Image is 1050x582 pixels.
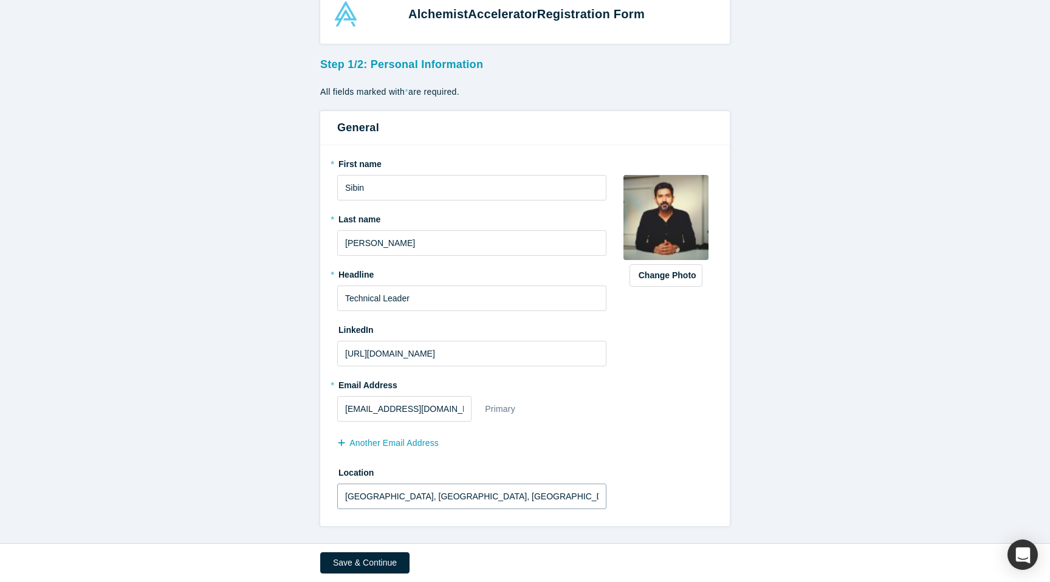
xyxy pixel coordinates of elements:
h3: Step 1/2: Personal Information [320,52,730,73]
span: Accelerator [468,7,537,21]
img: Profile user default [623,175,709,260]
label: Email Address [337,375,397,392]
input: Partner, CEO [337,286,606,311]
div: Primary [484,399,516,420]
input: Enter a location [337,484,606,509]
label: Headline [337,264,606,281]
button: Change Photo [630,264,702,287]
h3: General [337,120,713,136]
label: Location [337,462,606,479]
strong: Alchemist Registration Form [408,7,645,21]
img: Alchemist Accelerator Logo [333,1,359,27]
button: Save & Continue [320,552,410,573]
p: All fields marked with are required. [320,86,730,98]
label: First name [337,154,606,171]
label: LinkedIn [337,320,374,337]
button: another Email Address [337,433,451,454]
label: Last name [337,209,606,226]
